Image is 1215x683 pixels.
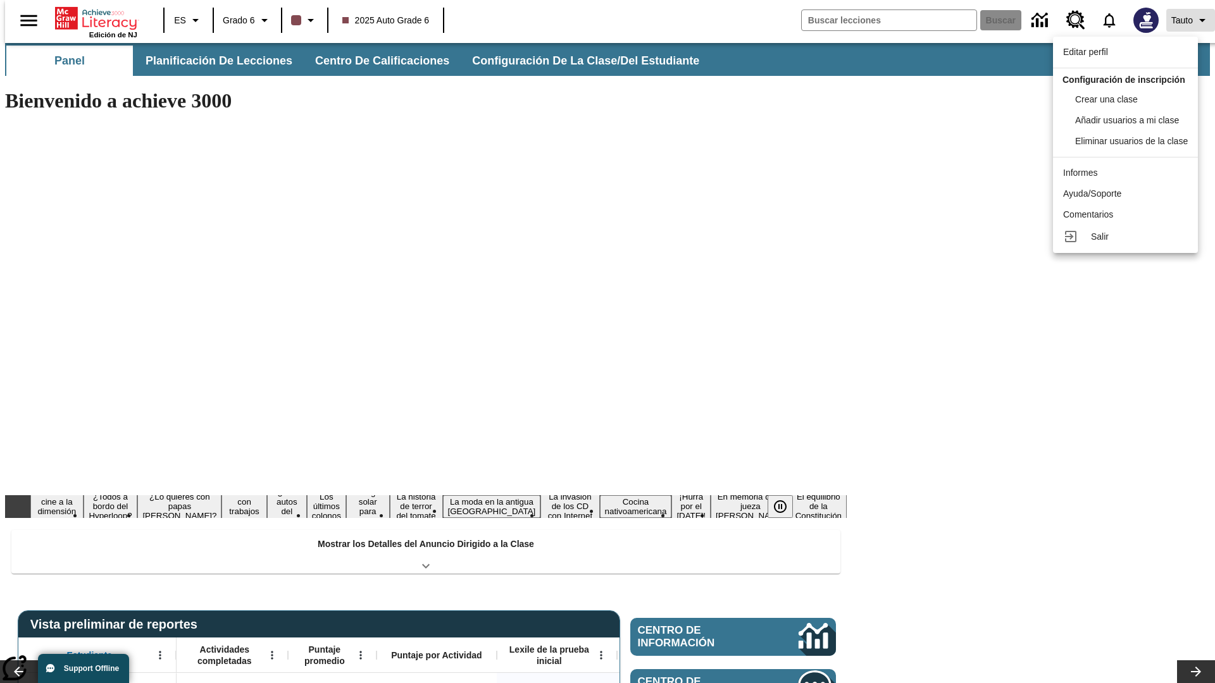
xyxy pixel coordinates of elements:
[1075,94,1138,104] span: Crear una clase
[1075,136,1188,146] span: Eliminar usuarios de la clase
[1063,47,1108,57] span: Editar perfil
[1063,188,1121,199] span: Ayuda/Soporte
[1091,231,1109,242] span: Salir
[1075,115,1179,125] span: Añadir usuarios a mi clase
[1063,168,1097,178] span: Informes
[1062,75,1185,85] span: Configuración de inscripción
[1063,209,1113,219] span: Comentarios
